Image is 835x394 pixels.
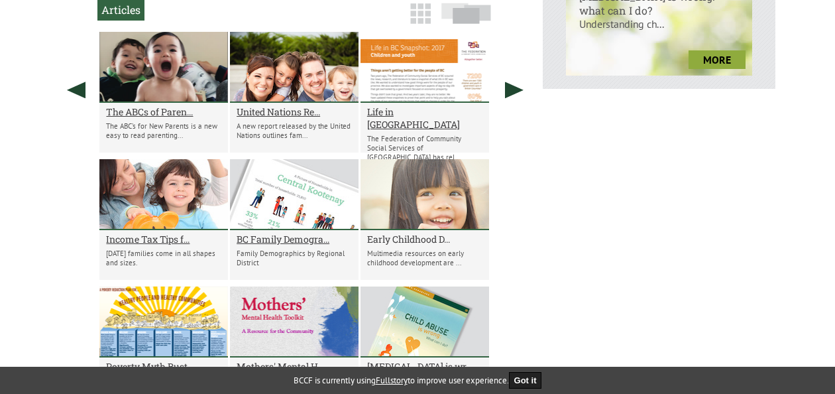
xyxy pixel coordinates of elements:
[237,360,352,373] a: Mothers' Mental H...
[237,233,352,245] a: BC Family Demogra...
[106,105,221,118] a: The ABCs of Paren...
[367,134,482,162] p: The Federation of Community Social Services of [GEOGRAPHIC_DATA] has rel...
[106,233,221,245] a: Income Tax Tips f...
[376,375,408,386] a: Fullstory
[367,249,482,267] p: Multimedia resources on early childhood development are ...
[99,159,228,280] li: Income Tax Tips for Families
[99,32,228,153] li: The ABCs of Parenting
[361,159,489,280] li: Early Childhood Development Resources
[367,105,482,131] a: Life in [GEOGRAPHIC_DATA]
[106,121,221,140] p: The ABC’s for New Parents is a new easy to read parenting...
[410,3,431,24] img: grid-icon.png
[509,372,542,389] button: Got it
[106,360,221,373] a: Poverty Myth Bust...
[230,159,359,280] li: BC Family Demographic Infographics
[437,9,495,31] a: Slide View
[441,3,491,24] img: slide-icon.png
[361,32,489,153] li: Life in BC
[237,249,352,267] p: Family Demographics by Regional District
[237,105,352,118] a: United Nations Re...
[406,9,435,31] a: Grid View
[230,32,359,153] li: United Nations Report on the Year of the Family
[237,121,352,140] p: A new report released by the United Nations outlines fam...
[367,360,482,373] a: [MEDICAL_DATA] is wr...
[566,17,752,44] p: Understanding ch...
[367,233,482,245] a: Early Childhood D...
[689,50,746,69] a: more
[106,249,221,267] p: [DATE] families come in all shapes and sizes.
